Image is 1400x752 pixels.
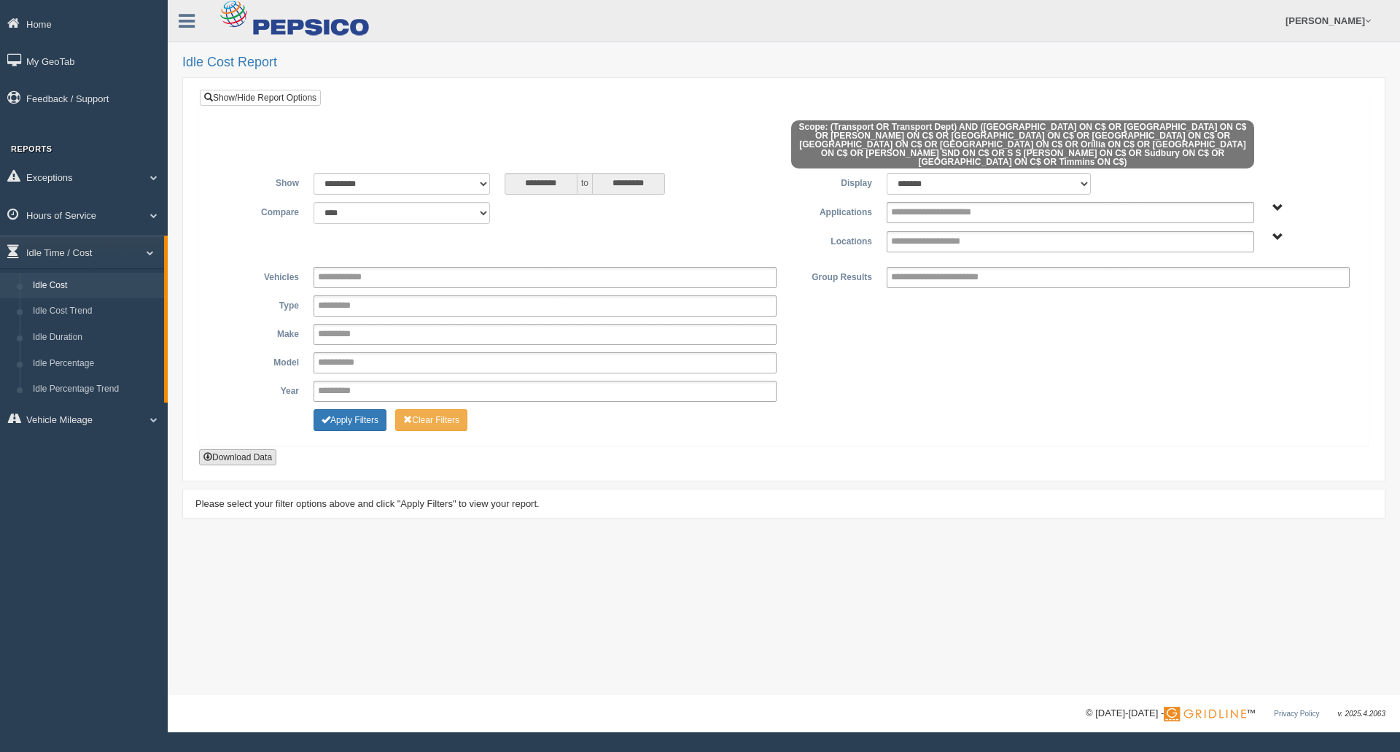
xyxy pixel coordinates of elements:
[211,352,306,370] label: Model
[791,120,1254,168] span: Scope: (Transport OR Transport Dept) AND ([GEOGRAPHIC_DATA] ON C$ OR [GEOGRAPHIC_DATA] ON C$ OR [...
[395,409,467,431] button: Change Filter Options
[577,173,592,195] span: to
[784,231,879,249] label: Locations
[1338,710,1385,718] span: v. 2025.4.2063
[26,273,164,299] a: Idle Cost
[211,295,306,313] label: Type
[1274,710,1319,718] a: Privacy Policy
[211,381,306,398] label: Year
[211,267,306,284] label: Vehicles
[26,376,164,403] a: Idle Percentage Trend
[784,202,879,220] label: Applications
[211,173,306,190] label: Show
[784,267,879,284] label: Group Results
[211,324,306,341] label: Make
[195,498,540,509] span: Please select your filter options above and click "Apply Filters" to view your report.
[211,202,306,220] label: Compare
[182,55,1385,70] h2: Idle Cost Report
[26,298,164,325] a: Idle Cost Trend
[1164,707,1246,721] img: Gridline
[1086,706,1385,721] div: © [DATE]-[DATE] - ™
[200,90,321,106] a: Show/Hide Report Options
[314,409,386,431] button: Change Filter Options
[199,449,276,465] button: Download Data
[26,325,164,351] a: Idle Duration
[784,173,879,190] label: Display
[26,351,164,377] a: Idle Percentage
